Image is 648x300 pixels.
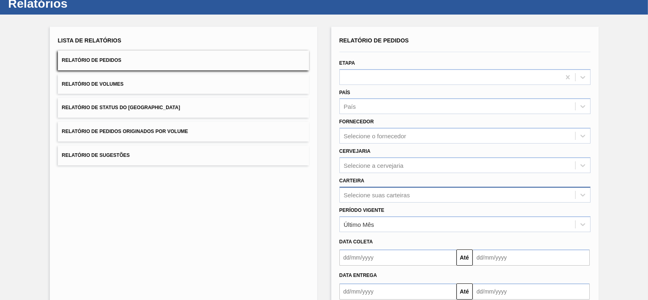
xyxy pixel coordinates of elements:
span: Lista de Relatórios [58,37,122,44]
div: Selecione a cervejaria [344,162,404,169]
span: Relatório de Status do [GEOGRAPHIC_DATA] [62,105,180,110]
button: Até [456,249,473,266]
input: dd/mm/yyyy [473,283,590,300]
label: Período Vigente [339,207,384,213]
label: Fornecedor [339,119,374,125]
input: dd/mm/yyyy [473,249,590,266]
button: Relatório de Pedidos [58,51,309,70]
span: Relatório de Sugestões [62,152,130,158]
button: Relatório de Volumes [58,74,309,94]
div: Selecione suas carteiras [344,191,410,198]
label: País [339,90,350,95]
span: Relatório de Pedidos [339,37,409,44]
div: Selecione o fornecedor [344,133,406,139]
span: Data coleta [339,239,373,245]
button: Relatório de Pedidos Originados por Volume [58,122,309,142]
label: Carteira [339,178,364,184]
button: Relatório de Sugestões [58,146,309,165]
span: Data entrega [339,273,377,278]
div: Último Mês [344,221,374,228]
span: Relatório de Pedidos [62,57,122,63]
input: dd/mm/yyyy [339,283,456,300]
button: Relatório de Status do [GEOGRAPHIC_DATA] [58,98,309,118]
label: Etapa [339,60,355,66]
span: Relatório de Pedidos Originados por Volume [62,129,188,134]
span: Relatório de Volumes [62,81,124,87]
input: dd/mm/yyyy [339,249,456,266]
label: Cervejaria [339,148,371,154]
div: País [344,103,356,110]
button: Até [456,283,473,300]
